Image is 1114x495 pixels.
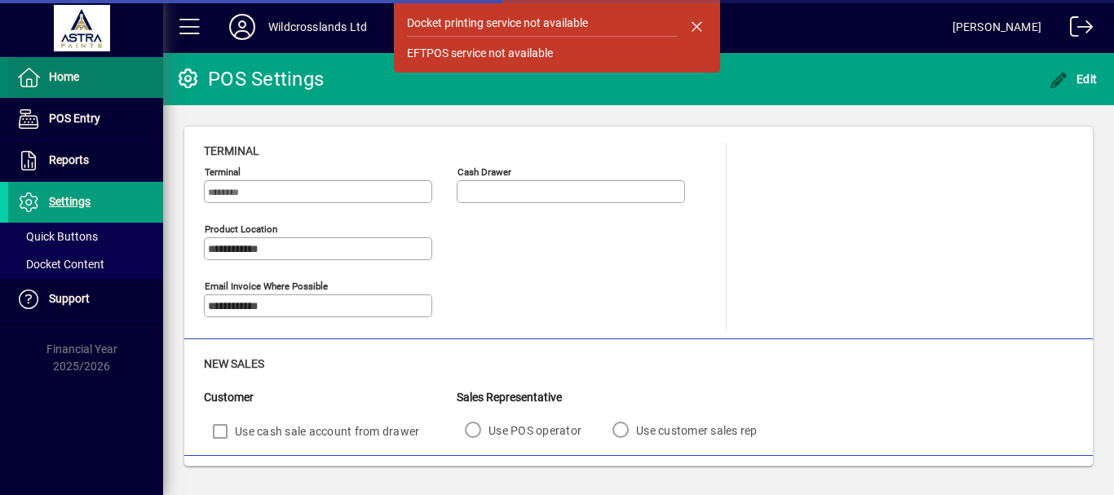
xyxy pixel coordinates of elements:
div: POS Settings [175,66,324,92]
div: Sales Representative [457,389,780,406]
span: Edit [1049,73,1098,86]
a: Reports [8,140,163,181]
a: Support [8,279,163,320]
mat-label: Terminal [205,166,241,178]
a: Home [8,57,163,98]
div: EFTPOS service not available [407,45,553,62]
span: Docket Content [16,258,104,271]
span: Reports [49,153,89,166]
span: Settings [49,195,91,208]
mat-label: Email Invoice where possible [205,281,328,292]
button: Profile [216,12,268,42]
div: Wildcrosslands Ltd [268,14,367,40]
span: Home [49,70,79,83]
div: [PERSON_NAME] [953,14,1041,40]
span: Support [49,292,90,305]
a: POS Entry [8,99,163,139]
span: [DATE] 14:48 [367,14,953,40]
button: Edit [1045,64,1102,94]
mat-label: Cash Drawer [458,166,511,178]
div: Customer [204,389,457,406]
span: Terminal [204,144,259,157]
a: Logout [1058,3,1094,56]
span: Quick Buttons [16,230,98,243]
span: POS Entry [49,112,100,125]
span: New Sales [204,357,264,370]
a: Quick Buttons [8,223,163,250]
mat-label: Product location [205,223,277,235]
a: Docket Content [8,250,163,278]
